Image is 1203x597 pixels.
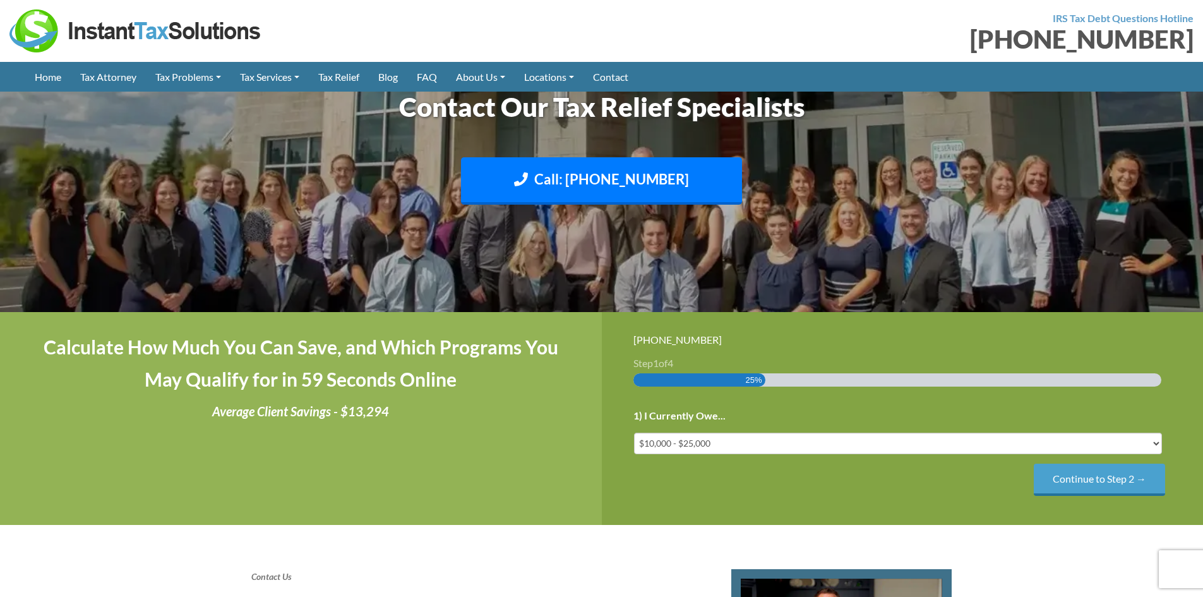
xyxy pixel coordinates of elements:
[1034,464,1165,496] input: Continue to Step 2 →
[32,331,570,395] h4: Calculate How Much You Can Save, and Which Programs You May Qualify for in 59 Seconds Online
[407,62,446,92] a: FAQ
[25,62,71,92] a: Home
[369,62,407,92] a: Blog
[1053,12,1194,24] strong: IRS Tax Debt Questions Hotline
[309,62,369,92] a: Tax Relief
[611,27,1194,52] div: [PHONE_NUMBER]
[446,62,515,92] a: About Us
[515,62,584,92] a: Locations
[633,358,1172,368] h3: Step of
[230,62,309,92] a: Tax Services
[251,88,952,126] h1: Contact Our Tax Relief Specialists
[251,571,292,582] strong: Contact Us
[9,23,262,35] a: Instant Tax Solutions Logo
[461,157,742,205] a: Call: [PHONE_NUMBER]
[71,62,146,92] a: Tax Attorney
[9,9,262,52] img: Instant Tax Solutions Logo
[146,62,230,92] a: Tax Problems
[584,62,638,92] a: Contact
[633,331,1172,348] div: [PHONE_NUMBER]
[212,404,389,419] i: Average Client Savings - $13,294
[633,409,726,423] label: 1) I Currently Owe...
[653,357,659,369] span: 1
[667,357,673,369] span: 4
[746,373,762,387] span: 25%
